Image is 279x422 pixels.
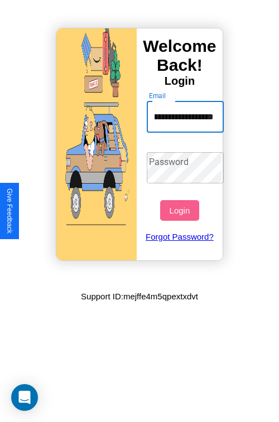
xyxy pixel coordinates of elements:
[6,188,13,234] div: Give Feedback
[137,37,223,75] h3: Welcome Back!
[11,384,38,411] div: Open Intercom Messenger
[149,91,166,100] label: Email
[160,200,199,221] button: Login
[141,221,219,253] a: Forgot Password?
[81,289,198,304] p: Support ID: mejffe4m5qpextxdvt
[56,28,137,260] img: gif
[137,75,223,88] h4: Login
